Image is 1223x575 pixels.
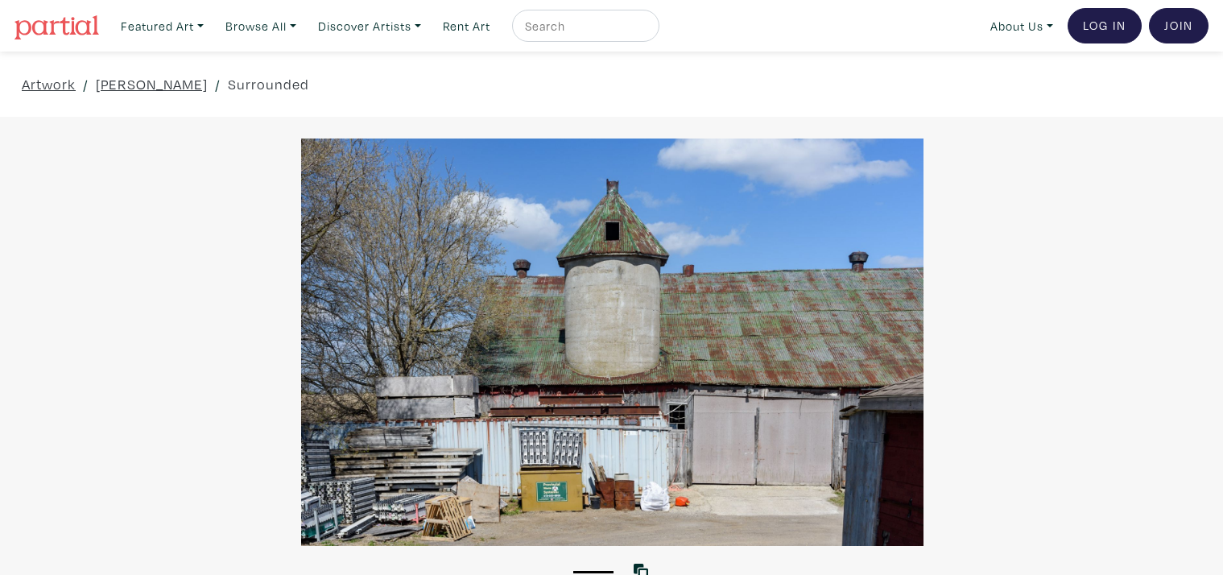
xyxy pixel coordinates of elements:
a: [PERSON_NAME] [96,73,208,95]
a: Artwork [22,73,76,95]
a: Surrounded [228,73,309,95]
a: About Us [983,10,1060,43]
span: / [215,73,221,95]
button: 1 of 1 [573,571,614,573]
a: Browse All [218,10,304,43]
a: Rent Art [436,10,498,43]
input: Search [523,16,644,36]
span: / [83,73,89,95]
a: Join [1149,8,1209,43]
a: Log In [1068,8,1142,43]
a: Featured Art [114,10,211,43]
a: Discover Artists [311,10,428,43]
